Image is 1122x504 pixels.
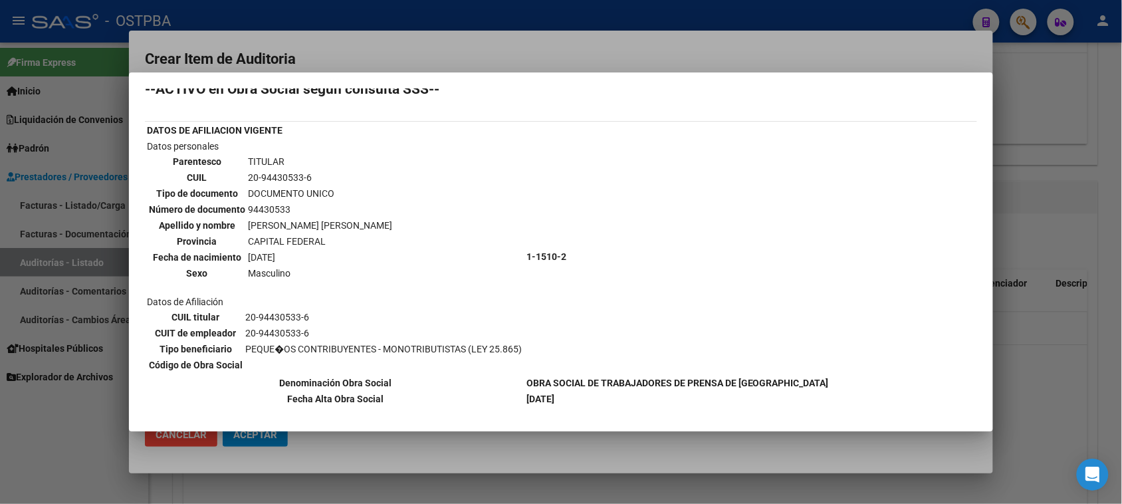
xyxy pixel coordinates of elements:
[526,378,829,388] b: OBRA SOCIAL DE TRABAJADORES DE PRENSA DE [GEOGRAPHIC_DATA]
[148,170,246,185] th: CUIL
[245,342,522,356] td: PEQUE�OS CONTRIBUYENTES - MONOTRIBUTISTAS (LEY 25.865)
[146,139,524,374] td: Datos personales Datos de Afiliación
[245,326,522,340] td: 20-94430533-6
[148,218,246,233] th: Apellido y nombre
[247,266,393,281] td: Masculino
[247,186,393,201] td: DOCUMENTO UNICO
[526,394,554,404] b: [DATE]
[146,392,524,406] th: Fecha Alta Obra Social
[148,310,243,324] th: CUIL titular
[247,234,393,249] td: CAPITAL FEDERAL
[245,310,522,324] td: 20-94430533-6
[147,125,282,136] b: DATOS DE AFILIACION VIGENTE
[247,218,393,233] td: [PERSON_NAME] [PERSON_NAME]
[1077,459,1109,491] div: Open Intercom Messenger
[247,170,393,185] td: 20-94430533-6
[148,154,246,169] th: Parentesco
[247,154,393,169] td: TITULAR
[148,326,243,340] th: CUIT de empleador
[145,82,977,96] h2: --ACTIVO en Obra Social según consulta SSS--
[247,250,393,265] td: [DATE]
[148,202,246,217] th: Número de documento
[148,186,246,201] th: Tipo de documento
[148,358,243,372] th: Código de Obra Social
[247,202,393,217] td: 94430533
[148,266,246,281] th: Sexo
[146,376,524,390] th: Denominación Obra Social
[148,250,246,265] th: Fecha de nacimiento
[148,234,246,249] th: Provincia
[148,342,243,356] th: Tipo beneficiario
[526,251,566,262] b: 1-1510-2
